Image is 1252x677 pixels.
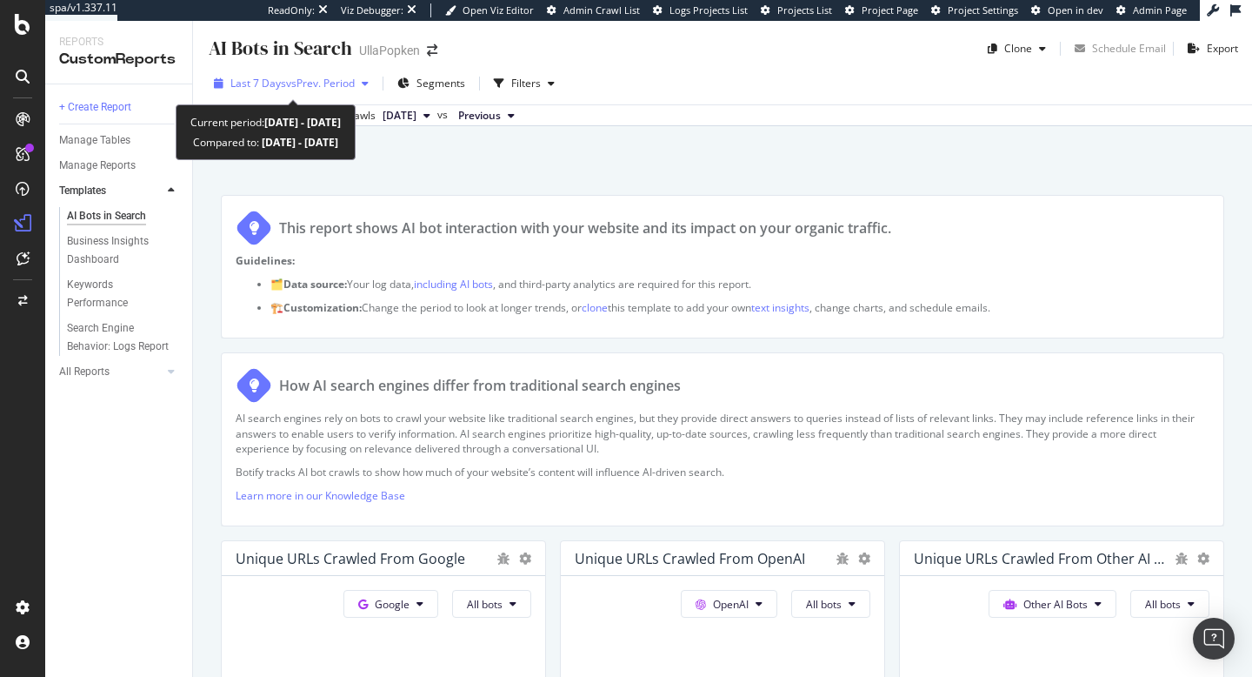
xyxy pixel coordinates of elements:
[1181,35,1238,63] button: Export
[279,376,681,396] div: How AI search engines differ from traditional search engines
[791,590,870,618] button: All bots
[1092,41,1166,56] div: Schedule Email
[236,488,405,503] a: Learn more in our Knowledge Base
[383,108,416,124] span: 2025 Aug. 31st
[236,411,1209,455] p: AI search engines rely on bots to crawl your website like traditional search engines, but they pr...
[751,300,809,315] a: text insights
[1130,590,1209,618] button: All bots
[236,465,1209,479] p: Botify tracks AI bot crawls to show how much of your website’s content will influence AI-driven s...
[948,3,1018,17] span: Project Settings
[467,597,503,612] span: All bots
[59,35,178,50] div: Reports
[59,50,178,70] div: CustomReports
[452,590,531,618] button: All bots
[777,3,832,17] span: Projects List
[67,276,164,312] div: Keywords Performance
[487,70,562,97] button: Filters
[1193,618,1235,660] div: Open Intercom Messenger
[59,131,130,150] div: Manage Tables
[1133,3,1187,17] span: Admin Page
[981,35,1053,63] button: Clone
[862,3,918,17] span: Project Page
[67,207,146,225] div: AI Bots in Search
[59,182,163,200] a: Templates
[67,319,170,356] div: Search Engine Behavior: Logs Report
[761,3,832,17] a: Projects List
[259,135,338,150] b: [DATE] - [DATE]
[989,590,1116,618] button: Other AI Bots
[463,3,534,17] span: Open Viz Editor
[59,363,163,381] a: All Reports
[59,363,110,381] div: All Reports
[575,550,805,567] div: Unique URLs Crawled from OpenAI
[375,597,410,612] span: Google
[681,590,777,618] button: OpenAI
[390,70,472,97] button: Segments
[713,597,749,612] span: OpenAI
[221,352,1224,526] div: How AI search engines differ from traditional search enginesAI search engines rely on bots to cra...
[437,107,451,123] span: vs
[427,44,437,57] div: arrow-right-arrow-left
[806,597,842,612] span: All bots
[59,98,180,117] a: + Create Report
[451,105,522,126] button: Previous
[67,207,180,225] a: AI Bots in Search
[511,76,541,90] div: Filters
[67,276,180,312] a: Keywords Performance
[286,76,355,90] span: vs Prev. Period
[59,182,106,200] div: Templates
[67,232,180,269] a: Business Insights Dashboard
[496,553,510,565] div: bug
[931,3,1018,17] a: Project Settings
[59,157,180,175] a: Manage Reports
[547,3,640,17] a: Admin Crawl List
[359,42,420,59] div: UllaPopken
[268,3,315,17] div: ReadOnly:
[193,132,338,152] div: Compared to:
[1145,597,1181,612] span: All bots
[221,195,1224,338] div: This report shows AI bot interaction with your website and its impact on your organic traffic.Gui...
[283,277,347,292] strong: Data source:
[283,300,362,315] strong: Customization:
[1023,597,1088,612] span: Other AI Bots
[59,98,131,117] div: + Create Report
[279,218,891,238] div: This report shows AI bot interaction with your website and its impact on your organic traffic.
[376,105,437,126] button: [DATE]
[669,3,748,17] span: Logs Projects List
[270,300,1209,315] p: 🏗️ Change the period to look at longer trends, or this template to add your own , change charts, ...
[445,3,534,17] a: Open Viz Editor
[1031,3,1103,17] a: Open in dev
[1116,3,1187,17] a: Admin Page
[458,108,501,124] span: Previous
[270,277,1209,292] p: 🗂️ Your log data, , and third-party analytics are required for this report.
[582,300,608,315] a: clone
[207,70,376,97] button: Last 7 DaysvsPrev. Period
[563,3,640,17] span: Admin Crawl List
[1175,553,1189,565] div: bug
[264,115,341,130] b: [DATE] - [DATE]
[653,3,748,17] a: Logs Projects List
[207,35,352,62] div: AI Bots in Search
[414,277,493,292] a: including AI bots
[914,550,1166,567] div: Unique URLs Crawled from Other AI Bots
[230,76,286,90] span: Last 7 Days
[416,76,465,90] span: Segments
[236,550,465,567] div: Unique URLs Crawled from Google
[343,590,438,618] button: Google
[1048,3,1103,17] span: Open in dev
[836,553,849,565] div: bug
[67,319,180,356] a: Search Engine Behavior: Logs Report
[341,3,403,17] div: Viz Debugger:
[236,253,295,268] strong: Guidelines:
[59,157,136,175] div: Manage Reports
[845,3,918,17] a: Project Page
[1207,41,1238,56] div: Export
[1068,35,1166,63] button: Schedule Email
[190,112,341,132] div: Current period:
[67,232,167,269] div: Business Insights Dashboard
[59,131,180,150] a: Manage Tables
[1004,41,1032,56] div: Clone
